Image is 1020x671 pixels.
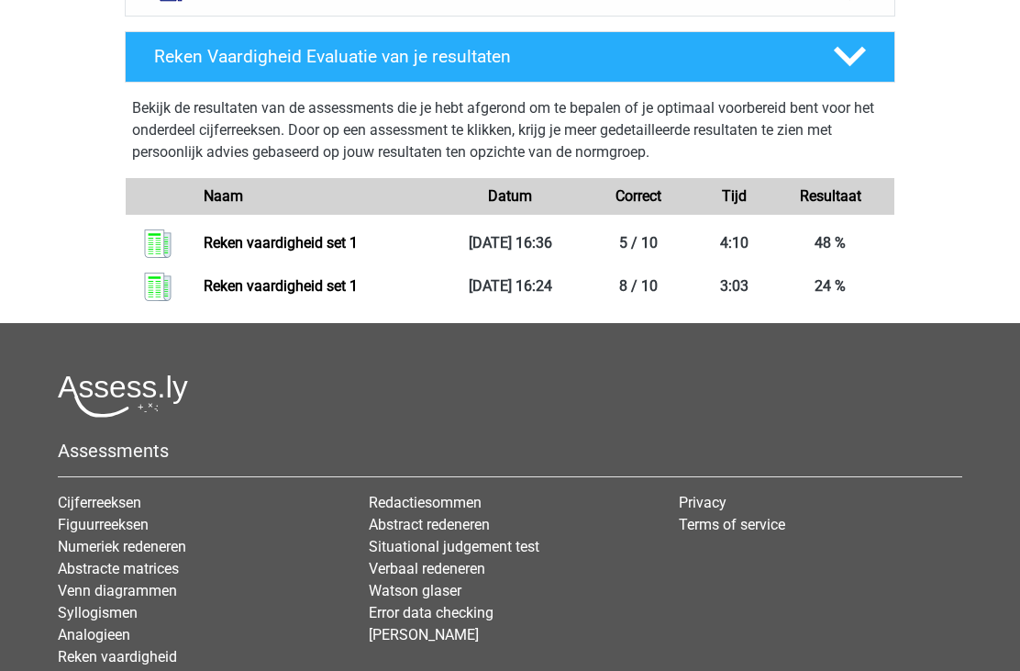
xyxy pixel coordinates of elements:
a: Verbaal redeneren [369,560,485,577]
a: Reken vaardigheid [58,648,177,665]
div: Datum [446,185,574,207]
div: Correct [574,185,703,207]
a: Privacy [679,494,726,511]
a: Analogieen [58,626,130,643]
a: Venn diagrammen [58,582,177,599]
a: Watson glaser [369,582,461,599]
img: Assessly logo [58,375,188,418]
p: Bekijk de resultaten van de assessments die je hebt afgerond om te bepalen of je optimaal voorber... [132,97,888,163]
a: Redactiesommen [369,494,482,511]
a: Numeriek redeneren [58,538,186,555]
a: Cijferreeksen [58,494,141,511]
h4: Reken Vaardigheid Evaluatie van je resultaten [154,46,804,67]
a: Situational judgement test [369,538,539,555]
div: Naam [190,185,446,207]
h5: Assessments [58,440,962,462]
a: Reken vaardigheid set 1 [204,277,358,295]
a: Error data checking [369,604,493,621]
a: Abstracte matrices [58,560,179,577]
a: Reken vaardigheid set 1 [204,234,358,252]
a: Syllogismen [58,604,138,621]
div: Resultaat [766,185,894,207]
a: Abstract redeneren [369,516,490,533]
a: Reken Vaardigheid Evaluatie van je resultaten [117,31,903,83]
div: Tijd [703,185,767,207]
a: Terms of service [679,516,785,533]
a: Figuurreeksen [58,516,149,533]
a: [PERSON_NAME] [369,626,479,643]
